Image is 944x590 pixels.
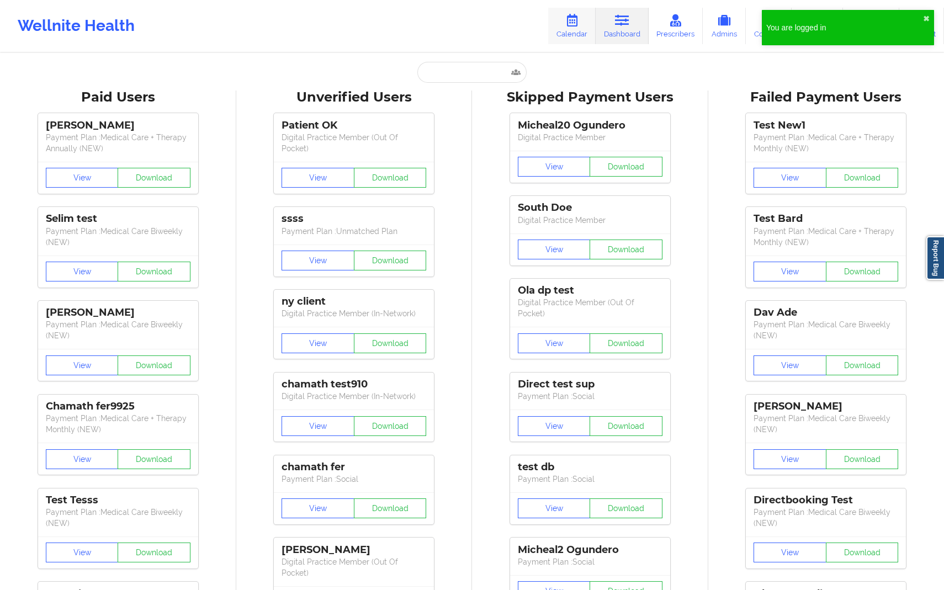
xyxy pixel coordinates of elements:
[282,416,354,436] button: View
[518,119,662,132] div: Micheal20 Ogundero
[649,8,703,44] a: Prescribers
[282,226,426,237] p: Payment Plan : Unmatched Plan
[754,400,898,413] div: [PERSON_NAME]
[754,507,898,529] p: Payment Plan : Medical Care Biweekly (NEW)
[354,498,427,518] button: Download
[590,416,662,436] button: Download
[282,391,426,402] p: Digital Practice Member (In-Network)
[754,168,826,188] button: View
[754,226,898,248] p: Payment Plan : Medical Care + Therapy Monthly (NEW)
[480,89,701,106] div: Skipped Payment Users
[118,355,190,375] button: Download
[46,413,190,435] p: Payment Plan : Medical Care + Therapy Monthly (NEW)
[282,308,426,319] p: Digital Practice Member (In-Network)
[282,295,426,308] div: ny client
[282,119,426,132] div: Patient OK
[766,22,923,33] div: You are logged in
[46,168,119,188] button: View
[46,319,190,341] p: Payment Plan : Medical Care Biweekly (NEW)
[923,14,930,23] button: close
[518,461,662,474] div: test db
[518,297,662,319] p: Digital Practice Member (Out Of Pocket)
[518,378,662,391] div: Direct test sup
[282,212,426,225] div: ssss
[46,449,119,469] button: View
[282,378,426,391] div: chamath test910
[590,333,662,353] button: Download
[518,157,591,177] button: View
[754,494,898,507] div: Directbooking Test
[8,89,229,106] div: Paid Users
[282,168,354,188] button: View
[46,262,119,281] button: View
[754,355,826,375] button: View
[46,132,190,154] p: Payment Plan : Medical Care + Therapy Annually (NEW)
[754,132,898,154] p: Payment Plan : Medical Care + Therapy Monthly (NEW)
[118,543,190,562] button: Download
[548,8,596,44] a: Calendar
[518,215,662,226] p: Digital Practice Member
[826,543,899,562] button: Download
[518,556,662,567] p: Payment Plan : Social
[826,262,899,281] button: Download
[282,333,354,353] button: View
[754,262,826,281] button: View
[746,8,792,44] a: Coaches
[826,168,899,188] button: Download
[754,212,898,225] div: Test Bard
[354,251,427,270] button: Download
[590,240,662,259] button: Download
[518,544,662,556] div: Micheal2 Ogundero
[46,494,190,507] div: Test Tesss
[46,355,119,375] button: View
[826,355,899,375] button: Download
[590,498,662,518] button: Download
[354,416,427,436] button: Download
[754,543,826,562] button: View
[244,89,465,106] div: Unverified Users
[282,556,426,578] p: Digital Practice Member (Out Of Pocket)
[46,306,190,319] div: [PERSON_NAME]
[518,416,591,436] button: View
[518,333,591,353] button: View
[282,474,426,485] p: Payment Plan : Social
[590,157,662,177] button: Download
[118,449,190,469] button: Download
[754,449,826,469] button: View
[282,461,426,474] div: chamath fer
[754,119,898,132] div: Test New1
[754,319,898,341] p: Payment Plan : Medical Care Biweekly (NEW)
[354,333,427,353] button: Download
[518,474,662,485] p: Payment Plan : Social
[754,413,898,435] p: Payment Plan : Medical Care Biweekly (NEW)
[46,543,119,562] button: View
[282,132,426,154] p: Digital Practice Member (Out Of Pocket)
[46,507,190,529] p: Payment Plan : Medical Care Biweekly (NEW)
[118,168,190,188] button: Download
[596,8,649,44] a: Dashboard
[518,498,591,518] button: View
[926,236,944,280] a: Report Bug
[46,212,190,225] div: Selim test
[826,449,899,469] button: Download
[118,262,190,281] button: Download
[46,226,190,248] p: Payment Plan : Medical Care Biweekly (NEW)
[518,201,662,214] div: South Doe
[282,251,354,270] button: View
[46,119,190,132] div: [PERSON_NAME]
[716,89,937,106] div: Failed Payment Users
[354,168,427,188] button: Download
[518,240,591,259] button: View
[282,498,354,518] button: View
[518,284,662,297] div: Ola dp test
[46,400,190,413] div: Chamath fer9925
[754,306,898,319] div: Dav Ade
[703,8,746,44] a: Admins
[282,544,426,556] div: [PERSON_NAME]
[518,391,662,402] p: Payment Plan : Social
[518,132,662,143] p: Digital Practice Member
